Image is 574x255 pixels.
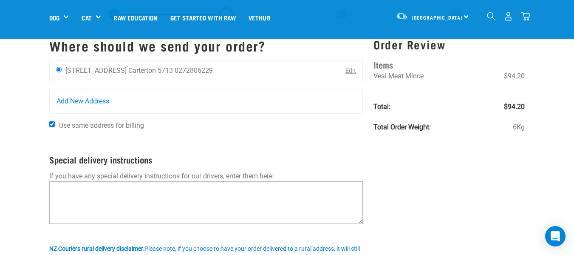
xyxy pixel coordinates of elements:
[373,58,525,71] h4: Items
[175,66,213,74] li: 0272806229
[396,12,407,20] img: van-moving.png
[59,121,144,129] span: Use same address for billing
[513,122,525,132] span: 6Kg
[373,72,424,80] span: Veal Meat Mince
[107,0,164,34] a: Raw Education
[49,171,363,181] p: If you have any special delivery instructions for our drivers, enter them here:
[487,12,495,20] img: home-icon-1@2x.png
[504,12,513,21] img: user.png
[50,89,363,113] a: Add New Address
[49,121,55,127] input: Use same address for billing
[164,0,242,34] a: Get started with Raw
[49,13,59,23] a: Dog
[65,66,127,74] li: [STREET_ADDRESS]
[49,38,363,53] h1: Where should we send your order?
[345,67,356,74] a: Edit
[49,245,144,252] b: NZ Couriers rural delivery disclaimer:
[504,71,525,81] span: $94.20
[521,12,530,21] img: home-icon@2x.png
[412,16,463,19] span: [GEOGRAPHIC_DATA]
[242,0,277,34] a: Vethub
[373,123,431,131] strong: Total Order Weight:
[57,96,109,106] span: Add New Address
[373,103,390,111] strong: Total:
[545,226,566,246] div: Open Intercom Messenger
[49,155,363,164] h4: Special delivery instructions
[82,13,91,23] a: Cat
[504,102,525,112] span: $94.20
[373,38,525,51] h3: Order Review
[128,66,173,74] li: Carterton 5713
